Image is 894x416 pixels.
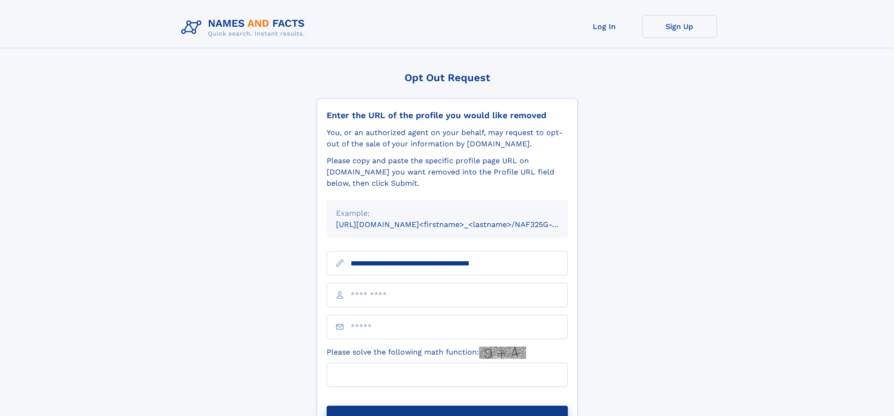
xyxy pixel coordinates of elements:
img: Logo Names and Facts [177,15,313,40]
a: Sign Up [642,15,717,38]
a: Log In [567,15,642,38]
div: You, or an authorized agent on your behalf, may request to opt-out of the sale of your informatio... [327,127,568,150]
div: Enter the URL of the profile you would like removed [327,110,568,121]
div: Example: [336,208,558,219]
div: Please copy and paste the specific profile page URL on [DOMAIN_NAME] you want removed into the Pr... [327,155,568,189]
div: Opt Out Request [317,72,578,83]
label: Please solve the following math function: [327,347,526,359]
small: [URL][DOMAIN_NAME]<firstname>_<lastname>/NAF325G-xxxxxxxx [336,220,586,229]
